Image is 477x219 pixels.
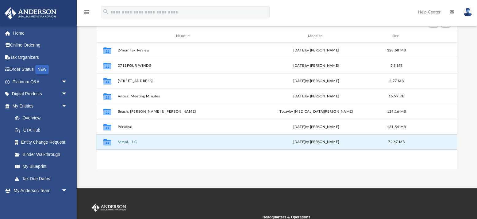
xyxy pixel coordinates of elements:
div: [DATE] by [PERSON_NAME] [251,47,382,53]
a: My Anderson Teamarrow_drop_down [4,185,74,197]
div: Modified [251,33,382,39]
img: User Pic [463,8,472,17]
div: by [MEDICAL_DATA][PERSON_NAME] [251,109,382,114]
span: arrow_drop_down [61,88,74,100]
span: 15.99 KB [389,94,404,98]
img: Anderson Advisors Platinum Portal [90,204,127,212]
span: 328.68 MB [387,48,406,52]
a: Tax Due Dates [9,172,77,185]
div: [DATE] by [PERSON_NAME] [251,124,382,130]
span: 2.77 MB [389,79,404,82]
div: [DATE] by [PERSON_NAME] [251,63,382,68]
a: My Anderson Team [9,197,71,209]
button: Sersol, LLC [118,140,248,144]
a: Binder Walkthrough [9,148,77,160]
a: My Entitiesarrow_drop_down [4,100,77,112]
button: Annual Meeting Minutes [118,94,248,98]
span: arrow_drop_down [61,185,74,197]
a: menu [83,12,90,16]
button: 2-Year Tax Review [118,48,248,52]
div: Name [117,33,248,39]
span: arrow_drop_down [61,76,74,88]
a: Entity Change Request [9,136,77,149]
span: 131.54 MB [387,125,406,128]
a: Overview [9,112,77,124]
button: 3711FOUR WINDS [118,64,248,68]
div: [DATE] by [PERSON_NAME] [251,139,382,145]
img: Anderson Advisors Platinum Portal [3,7,58,19]
a: Tax Organizers [4,51,77,63]
div: [DATE] by [PERSON_NAME] [251,78,382,84]
div: id [99,33,115,39]
button: Personal [118,125,248,129]
span: today [280,110,289,113]
a: Home [4,27,77,39]
div: id [412,33,455,39]
span: 2.5 MB [390,64,403,67]
i: menu [83,9,90,16]
div: Size [384,33,409,39]
a: My Blueprint [9,160,74,173]
button: Beach, [PERSON_NAME] & [PERSON_NAME] [118,110,248,114]
a: Order StatusNEW [4,63,77,76]
i: search [102,8,109,15]
a: Digital Productsarrow_drop_down [4,88,77,100]
span: 72.67 MB [388,140,405,144]
span: 129.16 MB [387,110,406,113]
a: Platinum Q&Aarrow_drop_down [4,76,77,88]
div: [DATE] by [PERSON_NAME] [251,93,382,99]
a: Online Ordering [4,39,77,51]
span: arrow_drop_down [61,100,74,112]
div: NEW [35,65,49,74]
a: CTA Hub [9,124,77,136]
div: grid [97,43,457,170]
button: [STREET_ADDRESS] [118,79,248,83]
